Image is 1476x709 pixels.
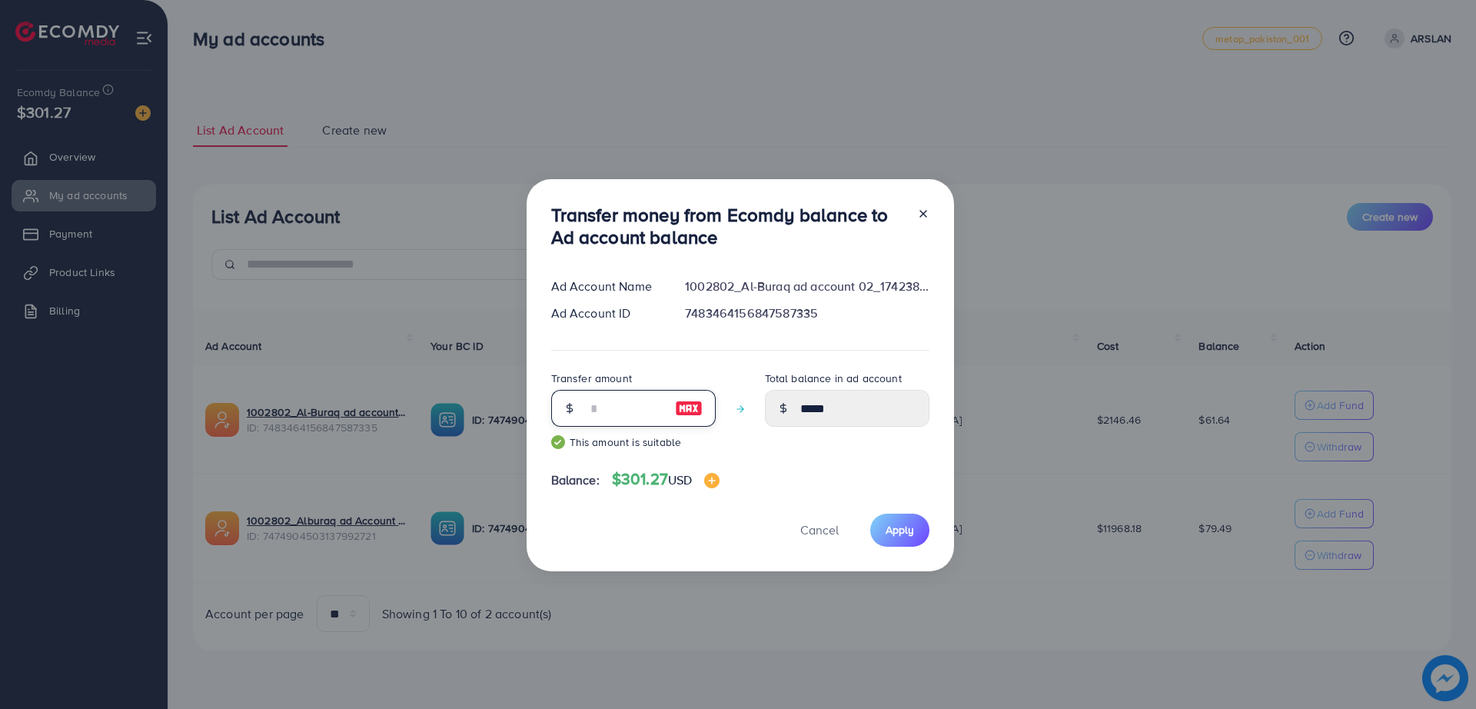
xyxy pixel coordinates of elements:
img: image [675,399,703,418]
button: Cancel [781,514,858,547]
h4: $301.27 [612,470,720,489]
span: USD [668,471,692,488]
button: Apply [870,514,929,547]
label: Transfer amount [551,371,632,386]
span: Balance: [551,471,600,489]
span: Cancel [800,521,839,538]
div: Ad Account Name [539,278,673,295]
div: 7483464156847587335 [673,305,941,322]
label: Total balance in ad account [765,371,902,386]
span: Apply [886,522,914,538]
div: 1002802_Al-Buraq ad account 02_1742380041767 [673,278,941,295]
h3: Transfer money from Ecomdy balance to Ad account balance [551,204,905,248]
div: Ad Account ID [539,305,673,322]
img: image [704,473,720,488]
img: guide [551,435,565,449]
small: This amount is suitable [551,434,716,450]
